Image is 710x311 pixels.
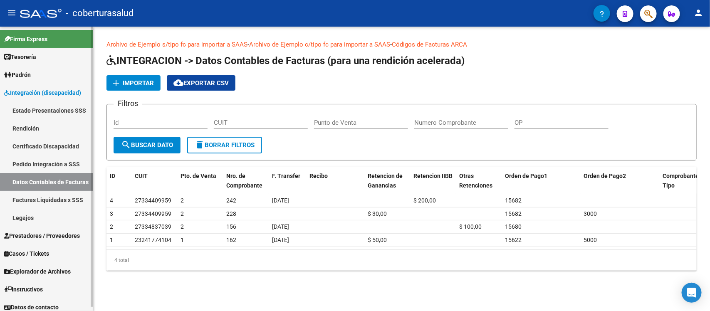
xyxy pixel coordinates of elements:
datatable-header-cell: Orden de Pago1 [502,167,581,195]
span: - coberturasalud [66,4,134,22]
span: F. Transfer [272,173,300,179]
span: Exportar CSV [173,79,229,87]
span: 15680 [505,223,522,230]
span: Explorador de Archivos [4,267,71,276]
button: Exportar CSV [167,75,235,91]
span: [DATE] [272,237,289,243]
span: 15682 [505,210,522,217]
span: Comprobante Tipo [663,173,699,189]
datatable-header-cell: Nro. de Comprobante [223,167,269,195]
span: 228 [226,210,236,217]
a: Códigos de Facturas ARCA [392,41,467,48]
span: $ 200,00 [413,197,436,204]
datatable-header-cell: Comprobante Tipo [659,167,697,195]
span: $ 100,00 [459,223,482,230]
span: 5000 [584,237,597,243]
span: 156 [226,223,236,230]
span: 15622 [505,237,522,243]
span: [DATE] [272,197,289,204]
span: 27334837039 [135,223,171,230]
span: 2 [181,223,184,230]
div: 4 total [106,250,697,271]
span: Instructivos [4,285,43,294]
button: Borrar Filtros [187,137,262,153]
span: INTEGRACION -> Datos Contables de Facturas (para una rendición acelerada) [106,55,465,67]
span: Borrar Filtros [195,141,255,149]
span: 3 [110,210,113,217]
span: 162 [226,237,236,243]
datatable-header-cell: Otras Retenciones [456,167,502,195]
mat-icon: menu [7,8,17,18]
mat-icon: search [121,140,131,150]
span: Firma Express [4,35,47,44]
datatable-header-cell: Retencion IIBB [410,167,456,195]
h3: Filtros [114,98,142,109]
datatable-header-cell: Orden de Pago2 [581,167,660,195]
span: $ 30,00 [368,210,387,217]
button: Importar [106,75,161,91]
span: 2 [181,210,184,217]
span: Buscar Dato [121,141,173,149]
span: 1 [181,237,184,243]
span: Retencion de Ganancias [368,173,403,189]
span: 2 [181,197,184,204]
mat-icon: delete [195,140,205,150]
span: Recibo [309,173,328,179]
span: Integración (discapacidad) [4,88,81,97]
div: Open Intercom Messenger [682,283,702,303]
mat-icon: cloud_download [173,78,183,88]
span: 27334409959 [135,210,171,217]
span: Casos / Tickets [4,249,49,258]
button: Buscar Dato [114,137,181,153]
mat-icon: person [693,8,703,18]
span: Orden de Pago1 [505,173,547,179]
datatable-header-cell: Pto. de Venta [177,167,223,195]
span: ID [110,173,115,179]
a: Archivo de Ejemplo s/tipo fc para importar a SAAS [106,41,247,48]
mat-icon: add [111,78,121,88]
datatable-header-cell: CUIT [131,167,177,195]
span: Padrón [4,70,31,79]
span: Importar [123,79,154,87]
span: 15682 [505,197,522,204]
span: Prestadores / Proveedores [4,231,80,240]
span: 4 [110,197,113,204]
datatable-header-cell: Retencion de Ganancias [364,167,410,195]
span: Pto. de Venta [181,173,216,179]
a: Archivo de Ejemplo c/tipo fc para importar a SAAS [249,41,390,48]
span: 2 [110,223,113,230]
span: Tesorería [4,52,36,62]
p: - - [106,40,697,49]
span: 1 [110,237,113,243]
span: Orden de Pago2 [584,173,626,179]
span: 27334409959 [135,197,171,204]
span: Otras Retenciones [459,173,492,189]
datatable-header-cell: ID [106,167,131,195]
span: 23241774104 [135,237,171,243]
span: $ 50,00 [368,237,387,243]
datatable-header-cell: Recibo [306,167,364,195]
span: 242 [226,197,236,204]
span: CUIT [135,173,148,179]
span: Nro. de Comprobante [226,173,262,189]
datatable-header-cell: F. Transfer [269,167,306,195]
span: Retencion IIBB [413,173,453,179]
span: 3000 [584,210,597,217]
span: [DATE] [272,223,289,230]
